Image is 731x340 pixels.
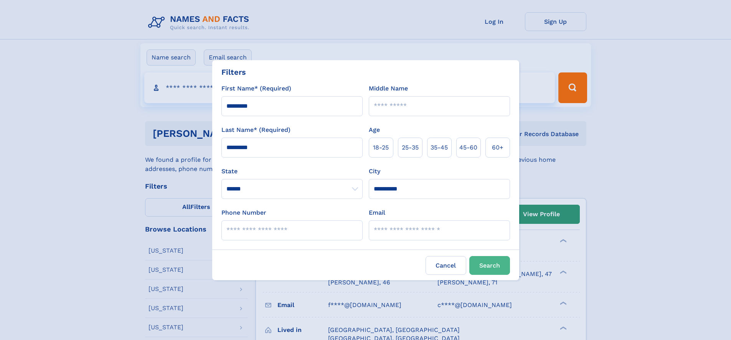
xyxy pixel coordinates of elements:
span: 18‑25 [373,143,389,152]
span: 25‑35 [402,143,419,152]
label: Age [369,125,380,135]
label: Middle Name [369,84,408,93]
span: 60+ [492,143,503,152]
span: 35‑45 [431,143,448,152]
label: Last Name* (Required) [221,125,290,135]
label: Phone Number [221,208,266,217]
label: State [221,167,363,176]
button: Search [469,256,510,275]
label: City [369,167,380,176]
span: 45‑60 [459,143,477,152]
label: First Name* (Required) [221,84,291,93]
div: Filters [221,66,246,78]
label: Cancel [426,256,466,275]
label: Email [369,208,385,217]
